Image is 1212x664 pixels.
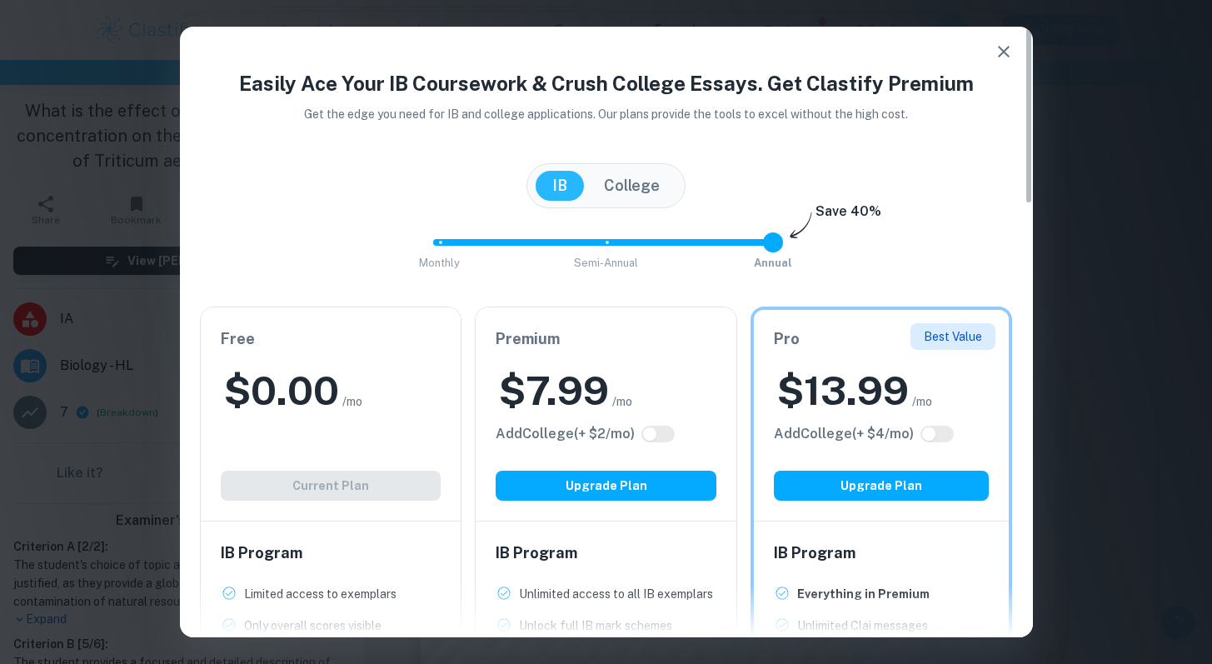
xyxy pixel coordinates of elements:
h6: IB Program [221,542,441,565]
h6: IB Program [774,542,990,565]
p: Best Value [924,327,982,346]
button: Upgrade Plan [496,471,716,501]
h2: $ 0.00 [224,364,339,417]
span: Semi-Annual [574,257,638,269]
h6: Click to see all the additional College features. [774,424,914,444]
h2: $ 13.99 [777,364,909,417]
span: Monthly [419,257,460,269]
button: Upgrade Plan [774,471,990,501]
button: College [587,171,676,201]
span: /mo [912,392,932,411]
img: subscription-arrow.svg [790,212,812,240]
h6: Click to see all the additional College features. [496,424,635,444]
h6: Premium [496,327,716,351]
h6: Free [221,327,441,351]
span: /mo [342,392,362,411]
h2: $ 7.99 [499,364,609,417]
span: Annual [754,257,792,269]
h6: Save 40% [815,202,881,230]
p: Get the edge you need for IB and college applications. Our plans provide the tools to excel witho... [281,105,931,123]
span: /mo [612,392,632,411]
h6: IB Program [496,542,716,565]
button: IB [536,171,584,201]
h6: Pro [774,327,990,351]
h4: Easily Ace Your IB Coursework & Crush College Essays. Get Clastify Premium [200,68,1013,98]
